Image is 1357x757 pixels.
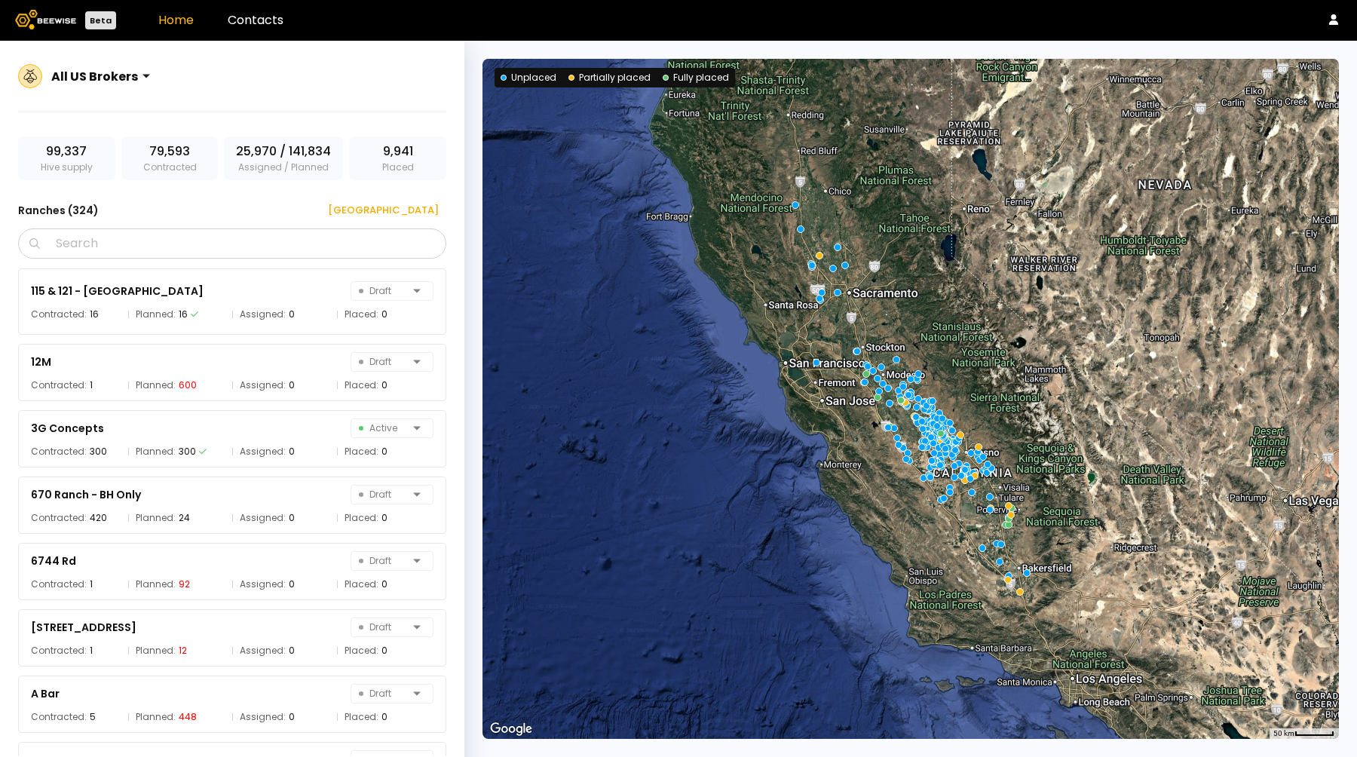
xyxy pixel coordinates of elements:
[158,11,194,29] a: Home
[240,307,286,322] span: Assigned:
[31,685,60,703] div: A Bar
[179,643,187,658] div: 12
[136,643,176,658] span: Planned:
[31,444,87,459] span: Contracted:
[568,71,651,84] div: Partially placed
[381,510,387,526] div: 0
[90,378,93,393] div: 1
[359,486,407,504] span: Draft
[18,136,115,180] div: Hive supply
[90,510,107,526] div: 420
[1273,729,1294,737] span: 50 km
[46,143,87,161] span: 99,337
[289,378,295,393] div: 0
[383,143,413,161] span: 9,941
[289,510,295,526] div: 0
[310,198,446,222] button: [GEOGRAPHIC_DATA]
[31,643,87,658] span: Contracted:
[359,685,407,703] span: Draft
[1269,728,1339,739] button: Map scale: 50 km per 49 pixels
[179,577,190,592] div: 92
[90,709,96,725] div: 5
[289,709,295,725] div: 0
[136,378,176,393] span: Planned:
[289,643,295,658] div: 0
[90,643,93,658] div: 1
[51,67,138,86] div: All US Brokers
[345,709,378,725] span: Placed:
[349,136,446,180] div: Placed
[136,709,176,725] span: Planned:
[85,11,116,29] div: Beta
[381,577,387,592] div: 0
[31,353,51,371] div: 12M
[240,510,286,526] span: Assigned:
[149,143,190,161] span: 79,593
[289,444,295,459] div: 0
[381,444,387,459] div: 0
[345,577,378,592] span: Placed:
[381,709,387,725] div: 0
[121,136,219,180] div: Contracted
[31,378,87,393] span: Contracted:
[345,643,378,658] span: Placed:
[240,378,286,393] span: Assigned:
[179,307,188,322] div: 16
[90,444,107,459] div: 300
[31,307,87,322] span: Contracted:
[228,11,283,29] a: Contacts
[381,307,387,322] div: 0
[136,444,176,459] span: Planned:
[359,282,407,300] span: Draft
[224,136,343,180] div: Assigned / Planned
[289,577,295,592] div: 0
[179,510,190,526] div: 24
[136,510,176,526] span: Planned:
[345,444,378,459] span: Placed:
[136,307,176,322] span: Planned:
[136,577,176,592] span: Planned:
[31,419,104,437] div: 3G Concepts
[345,378,378,393] span: Placed:
[381,643,387,658] div: 0
[240,643,286,658] span: Assigned:
[15,10,76,29] img: Beewise logo
[31,577,87,592] span: Contracted:
[31,709,87,725] span: Contracted:
[359,353,407,371] span: Draft
[18,200,99,221] h3: Ranches ( 324 )
[345,510,378,526] span: Placed:
[90,307,99,322] div: 16
[31,552,76,570] div: 6744 Rd
[359,419,407,437] span: Active
[31,618,136,636] div: [STREET_ADDRESS]
[179,378,197,393] div: 600
[236,143,331,161] span: 25,970 / 141,834
[179,444,196,459] div: 300
[31,486,141,504] div: 670 Ranch - BH Only
[90,577,93,592] div: 1
[179,709,197,725] div: 448
[486,719,536,739] a: Open this area in Google Maps (opens a new window)
[317,203,439,218] div: [GEOGRAPHIC_DATA]
[501,71,556,84] div: Unplaced
[359,618,407,636] span: Draft
[240,444,286,459] span: Assigned:
[289,307,295,322] div: 0
[345,307,378,322] span: Placed:
[381,378,387,393] div: 0
[240,709,286,725] span: Assigned:
[31,282,204,300] div: 115 & 121 - [GEOGRAPHIC_DATA]
[663,71,729,84] div: Fully placed
[359,552,407,570] span: Draft
[31,510,87,526] span: Contracted:
[486,719,536,739] img: Google
[240,577,286,592] span: Assigned:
